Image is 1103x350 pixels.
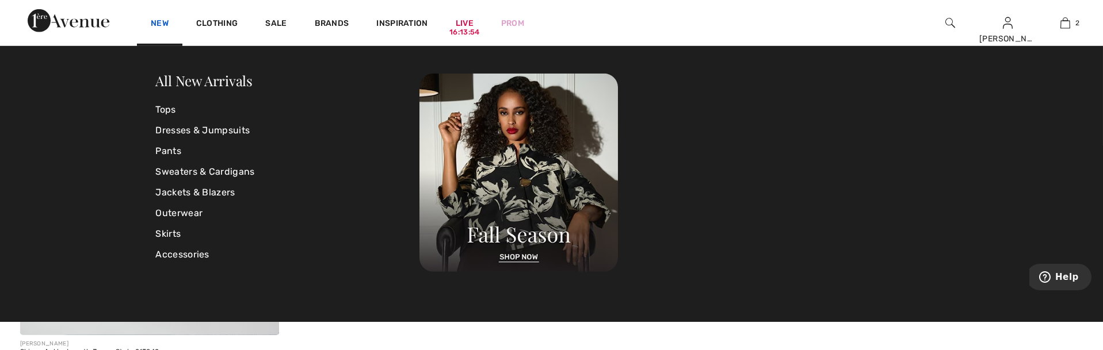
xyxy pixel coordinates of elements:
[156,244,420,265] a: Accessories
[1076,18,1080,28] span: 2
[265,18,287,30] a: Sale
[979,33,1036,45] div: [PERSON_NAME]
[156,71,253,90] a: All New Arrivals
[449,27,479,38] div: 16:13:54
[156,161,420,182] a: Sweaters & Cardigans
[1003,17,1013,28] a: Sign In
[156,120,420,141] a: Dresses & Jumpsuits
[1003,16,1013,30] img: My Info
[28,9,109,32] img: 1ère Avenue
[196,18,238,30] a: Clothing
[315,18,349,30] a: Brands
[156,224,420,244] a: Skirts
[945,16,955,30] img: search the website
[1060,16,1070,30] img: My Bag
[20,340,159,348] div: [PERSON_NAME]
[156,203,420,224] a: Outerwear
[419,74,618,272] img: 250825120107_a8d8ca038cac6.jpg
[156,141,420,161] a: Pants
[1029,264,1091,293] iframe: Opens a widget where you can find more information
[156,182,420,203] a: Jackets & Blazers
[456,17,474,29] a: Live16:13:54
[501,17,524,29] a: Prom
[376,18,428,30] span: Inspiration
[151,18,169,30] a: New
[1037,16,1093,30] a: 2
[156,99,420,120] a: Tops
